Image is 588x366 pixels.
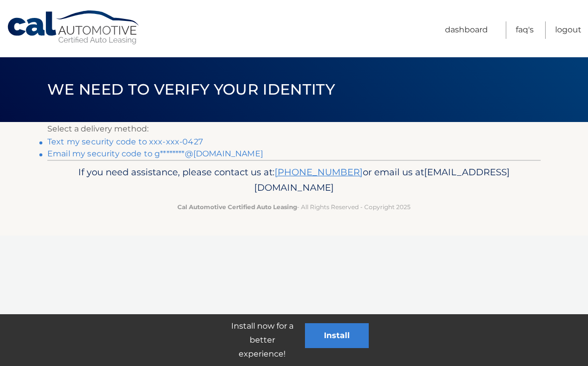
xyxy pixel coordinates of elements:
[54,164,534,196] p: If you need assistance, please contact us at: or email us at
[305,323,369,348] button: Install
[555,21,582,39] a: Logout
[47,149,263,158] a: Email my security code to g********@[DOMAIN_NAME]
[275,166,363,178] a: [PHONE_NUMBER]
[6,10,141,45] a: Cal Automotive
[54,202,534,212] p: - All Rights Reserved - Copyright 2025
[219,319,305,361] p: Install now for a better experience!
[47,122,541,136] p: Select a delivery method:
[445,21,488,39] a: Dashboard
[47,137,203,146] a: Text my security code to xxx-xxx-0427
[47,80,335,99] span: We need to verify your identity
[516,21,534,39] a: FAQ's
[177,203,297,211] strong: Cal Automotive Certified Auto Leasing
